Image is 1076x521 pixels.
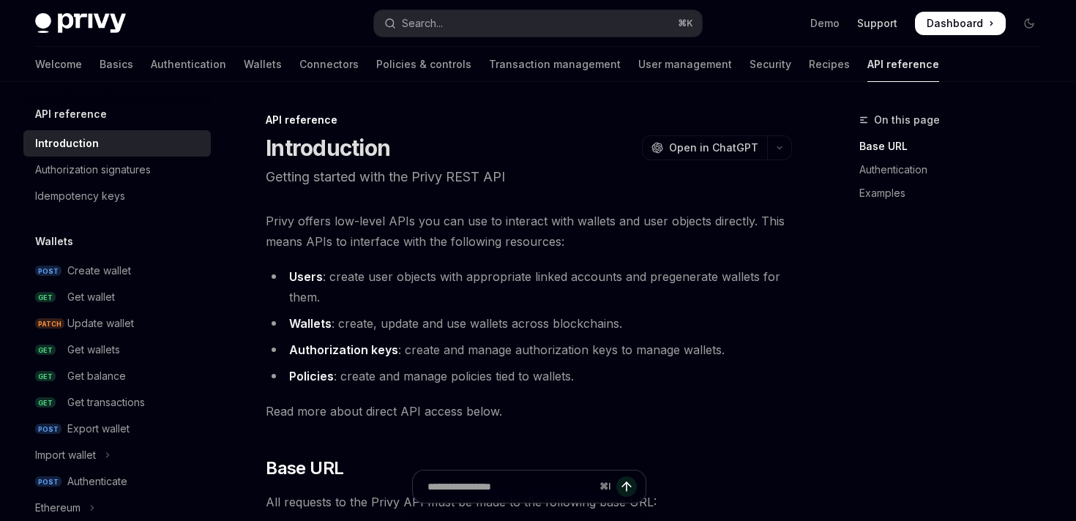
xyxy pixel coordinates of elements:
[266,457,343,480] span: Base URL
[299,47,359,82] a: Connectors
[23,389,211,416] a: GETGet transactions
[35,345,56,356] span: GET
[857,16,897,31] a: Support
[23,442,211,468] button: Toggle Import wallet section
[927,16,983,31] span: Dashboard
[23,284,211,310] a: GETGet wallet
[23,337,211,363] a: GETGet wallets
[374,10,701,37] button: Open search
[266,113,792,127] div: API reference
[266,401,792,421] span: Read more about direct API access below.
[266,313,792,334] li: : create, update and use wallets across blockchains.
[244,47,282,82] a: Wallets
[859,135,1053,158] a: Base URL
[874,111,940,129] span: On this page
[35,13,126,34] img: dark logo
[266,366,792,386] li: : create and manage policies tied to wallets.
[35,292,56,303] span: GET
[289,316,332,331] strong: Wallets
[750,47,791,82] a: Security
[266,135,390,161] h1: Introduction
[151,47,226,82] a: Authentication
[23,468,211,495] a: POSTAuthenticate
[35,105,107,123] h5: API reference
[67,367,126,385] div: Get balance
[67,315,134,332] div: Update wallet
[35,371,56,382] span: GET
[915,12,1006,35] a: Dashboard
[23,416,211,442] a: POSTExport wallet
[23,495,211,521] button: Toggle Ethereum section
[266,340,792,360] li: : create and manage authorization keys to manage wallets.
[859,181,1053,205] a: Examples
[67,341,120,359] div: Get wallets
[867,47,939,82] a: API reference
[810,16,840,31] a: Demo
[23,363,211,389] a: GETGet balance
[23,310,211,337] a: PATCHUpdate wallet
[35,47,82,82] a: Welcome
[678,18,693,29] span: ⌘ K
[67,473,127,490] div: Authenticate
[289,369,334,383] strong: Policies
[35,187,125,205] div: Idempotency keys
[67,262,131,280] div: Create wallet
[642,135,767,160] button: Open in ChatGPT
[35,424,61,435] span: POST
[35,266,61,277] span: POST
[35,233,73,250] h5: Wallets
[35,397,56,408] span: GET
[67,394,145,411] div: Get transactions
[427,471,594,503] input: Ask a question...
[100,47,133,82] a: Basics
[859,158,1053,181] a: Authentication
[266,211,792,252] span: Privy offers low-level APIs you can use to interact with wallets and user objects directly. This ...
[67,420,130,438] div: Export wallet
[35,318,64,329] span: PATCH
[23,258,211,284] a: POSTCreate wallet
[289,342,398,357] strong: Authorization keys
[266,167,792,187] p: Getting started with the Privy REST API
[35,476,61,487] span: POST
[35,499,81,517] div: Ethereum
[669,140,758,155] span: Open in ChatGPT
[23,130,211,157] a: Introduction
[489,47,621,82] a: Transaction management
[67,288,115,306] div: Get wallet
[376,47,471,82] a: Policies & controls
[35,161,151,179] div: Authorization signatures
[616,476,637,497] button: Send message
[402,15,443,32] div: Search...
[266,266,792,307] li: : create user objects with appropriate linked accounts and pregenerate wallets for them.
[809,47,850,82] a: Recipes
[35,446,96,464] div: Import wallet
[23,157,211,183] a: Authorization signatures
[638,47,732,82] a: User management
[1017,12,1041,35] button: Toggle dark mode
[23,183,211,209] a: Idempotency keys
[289,269,323,284] strong: Users
[35,135,99,152] div: Introduction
